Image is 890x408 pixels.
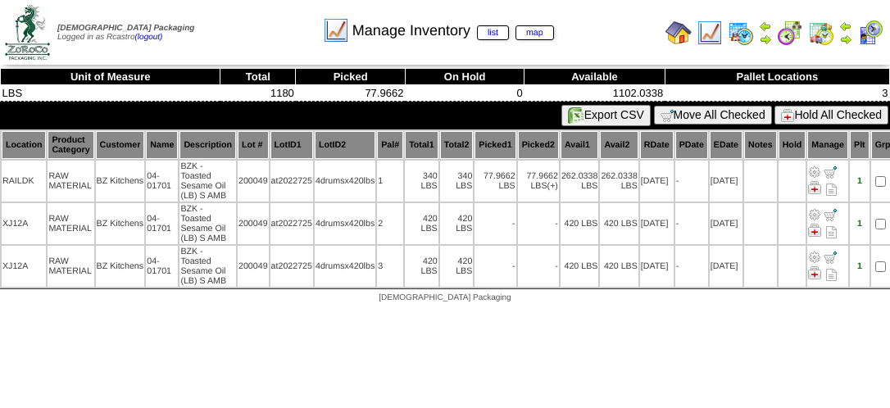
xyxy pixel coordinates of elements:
td: 0 [405,85,524,102]
td: - [475,203,515,244]
th: LotID2 [315,131,375,159]
td: 3 [665,85,889,102]
td: 77.9662 LBS [475,161,515,202]
td: 1 [377,161,403,202]
th: Avail2 [600,131,638,159]
td: 340 LBS [440,161,474,202]
img: line_graph.gif [323,17,349,43]
th: Pallet Locations [665,69,889,85]
td: 04-01701 [146,203,178,244]
div: (+) [547,181,558,191]
td: 262.0338 LBS [561,161,598,202]
i: Note [826,269,837,281]
td: 420 LBS [600,203,638,244]
td: BZK - Toasted Sesame Oil (LB) S AMB [179,203,236,244]
span: Logged in as Rcastro [57,24,194,42]
img: Adjust [808,251,821,264]
div: 1 [851,219,869,229]
td: [DATE] [710,246,742,287]
td: RAW MATERIAL [48,246,93,287]
img: line_graph.gif [697,20,723,46]
th: Total2 [440,131,474,159]
img: excel.gif [568,107,584,124]
td: [DATE] [640,246,674,287]
td: 262.0338 LBS [600,161,638,202]
td: 4drumsx420lbs [315,161,375,202]
img: Move [824,208,837,221]
th: Customer [96,131,145,159]
img: calendarcustomer.gif [857,20,883,46]
a: map [515,25,554,40]
td: 2 [377,203,403,244]
th: Picked [296,69,406,85]
td: 77.9662 LBS [518,161,559,202]
i: Note [826,226,837,238]
button: Move All Checked [654,106,772,125]
td: 4drumsx420lbs [315,203,375,244]
td: [DATE] [640,203,674,244]
img: arrowright.gif [839,33,852,46]
td: 04-01701 [146,161,178,202]
th: Total1 [405,131,438,159]
td: - [518,246,559,287]
a: (logout) [135,33,163,42]
th: LotID1 [270,131,313,159]
td: [DATE] [710,203,742,244]
td: 420 LBS [561,203,598,244]
td: XJ12A [2,203,46,244]
img: cart.gif [661,109,674,122]
td: - [675,246,708,287]
td: - [475,246,515,287]
td: 200049 [238,161,269,202]
img: Manage Hold [808,181,821,194]
td: 420 LBS [405,246,438,287]
img: Manage Hold [808,266,821,279]
td: 420 LBS [440,246,474,287]
td: at2022725 [270,161,313,202]
th: Avail1 [561,131,598,159]
span: [DEMOGRAPHIC_DATA] Packaging [379,293,511,302]
img: arrowleft.gif [839,20,852,33]
td: 200049 [238,203,269,244]
th: Picked2 [518,131,559,159]
th: Available [524,69,665,85]
th: EDate [710,131,742,159]
td: 420 LBS [405,203,438,244]
th: Location [2,131,46,159]
div: 1 [851,176,869,186]
td: 1102.0338 [524,85,665,102]
td: - [518,203,559,244]
td: 4drumsx420lbs [315,246,375,287]
img: arrowleft.gif [759,20,772,33]
th: Name [146,131,178,159]
th: Pal# [377,131,403,159]
th: Lot # [238,131,269,159]
td: - [675,161,708,202]
th: Product Category [48,131,93,159]
img: zoroco-logo-small.webp [5,5,50,60]
img: calendarblend.gif [777,20,803,46]
td: BZK - Toasted Sesame Oil (LB) S AMB [179,161,236,202]
th: Plt [850,131,870,159]
th: On Hold [405,69,524,85]
span: [DEMOGRAPHIC_DATA] Packaging [57,24,194,33]
img: Move [824,251,837,264]
th: Hold [779,131,806,159]
button: Hold All Checked [774,106,888,125]
th: Description [179,131,236,159]
img: calendarprod.gif [728,20,754,46]
img: Adjust [808,165,821,179]
td: 420 LBS [561,246,598,287]
th: Unit of Measure [1,69,220,85]
td: 420 LBS [600,246,638,287]
i: Note [826,184,837,196]
td: at2022725 [270,203,313,244]
img: calendarinout.gif [808,20,834,46]
td: [DATE] [640,161,674,202]
span: Manage Inventory [352,22,554,39]
img: hold.gif [781,109,794,122]
th: Notes [744,131,777,159]
td: BZ Kitchens [96,203,145,244]
th: RDate [640,131,674,159]
td: XJ12A [2,246,46,287]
